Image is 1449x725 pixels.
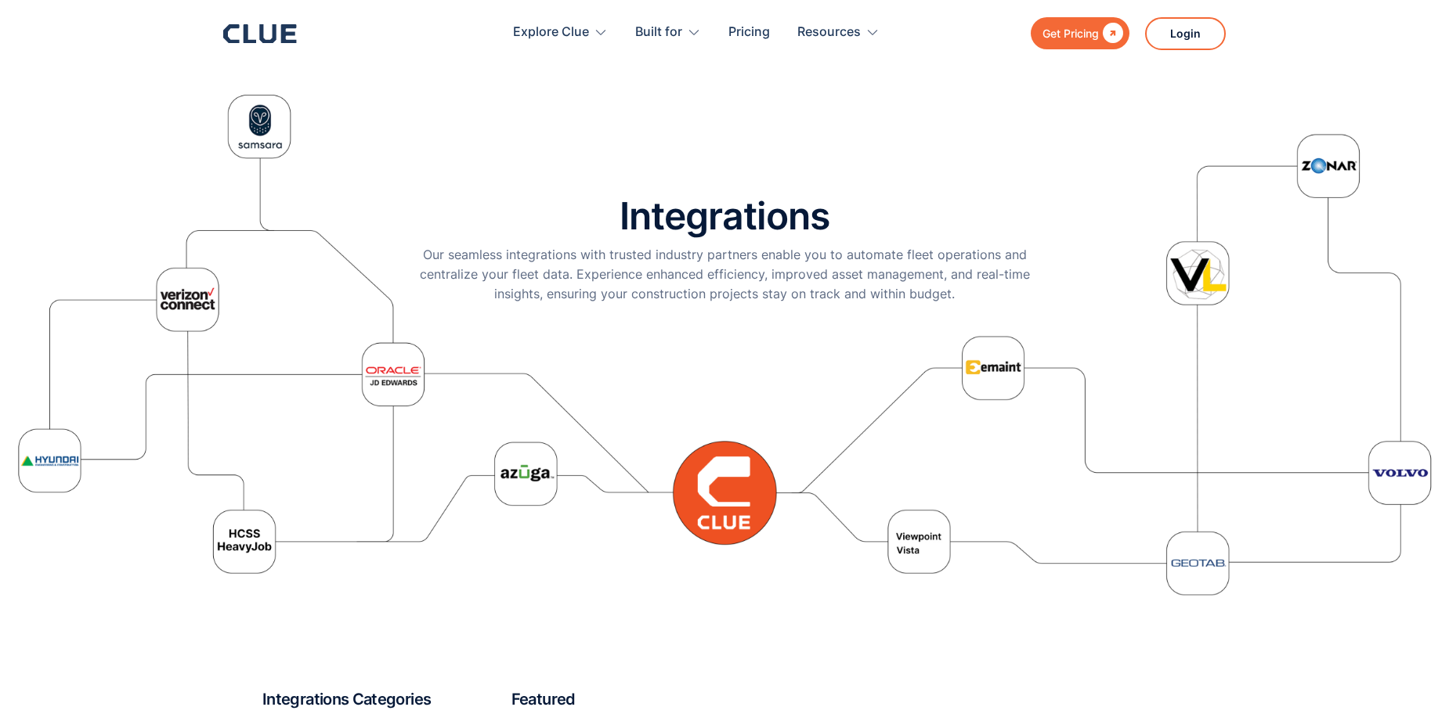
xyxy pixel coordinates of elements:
[403,245,1046,305] p: Our seamless integrations with trusted industry partners enable you to automate fleet operations ...
[511,689,1187,709] h2: Featured
[635,8,682,57] div: Built for
[513,8,589,57] div: Explore Clue
[728,8,770,57] a: Pricing
[797,8,880,57] div: Resources
[1145,17,1226,50] a: Login
[620,196,829,237] h1: Integrations
[1099,23,1123,43] div: 
[1042,23,1099,43] div: Get Pricing
[1031,17,1129,49] a: Get Pricing
[797,8,861,57] div: Resources
[635,8,701,57] div: Built for
[262,689,499,709] h2: Integrations Categories
[513,8,608,57] div: Explore Clue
